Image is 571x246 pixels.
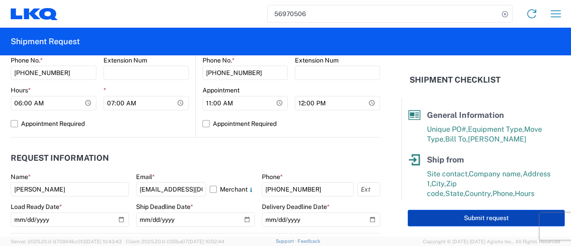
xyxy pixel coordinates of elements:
span: Bill To, [445,135,468,143]
span: Copyright © [DATE]-[DATE] Agistix Inc., All Rights Reserved [423,238,560,246]
span: Phone, [492,189,515,198]
input: Ext [357,182,380,196]
span: [PERSON_NAME] [468,135,526,143]
label: Extension Num [295,56,339,64]
label: Phone [262,173,283,181]
span: Country, [465,189,492,198]
label: Load Ready Date [11,203,62,211]
label: Appointment Required [11,117,189,131]
h2: Request Information [11,154,109,163]
label: Phone No. [11,56,43,64]
h2: Shipment Checklist [410,75,501,85]
span: [DATE] 10:43:43 [86,239,122,244]
label: Appointment [203,86,240,94]
span: Unique PO#, [427,125,468,133]
span: Ship from [427,155,464,164]
span: Hours to [444,199,472,208]
span: General Information [427,110,504,120]
label: Email [136,173,155,181]
label: Delivery Deadline Date [262,203,330,211]
span: Company name, [469,170,523,178]
span: [DATE] 10:52:44 [188,239,224,244]
h2: Shipment Request [11,36,80,47]
span: Equipment Type, [468,125,524,133]
label: Name [11,173,31,181]
label: Extension Num [103,56,147,64]
span: Client: 2025.20.0-035ba07 [126,239,224,244]
label: Ship Deadline Date [136,203,193,211]
label: Phone No. [203,56,235,64]
label: Hours [11,86,31,94]
label: Appointment Required [203,117,380,131]
a: Feedback [298,238,320,244]
label: Merchant [210,182,255,196]
a: Support [276,238,298,244]
button: Submit request [408,210,565,226]
span: Site contact, [427,170,469,178]
span: State, [445,189,465,198]
span: Server: 2025.20.0-970904bc0f3 [11,239,122,244]
span: City, [431,179,446,188]
input: Shipment, tracking or reference number [268,5,499,22]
